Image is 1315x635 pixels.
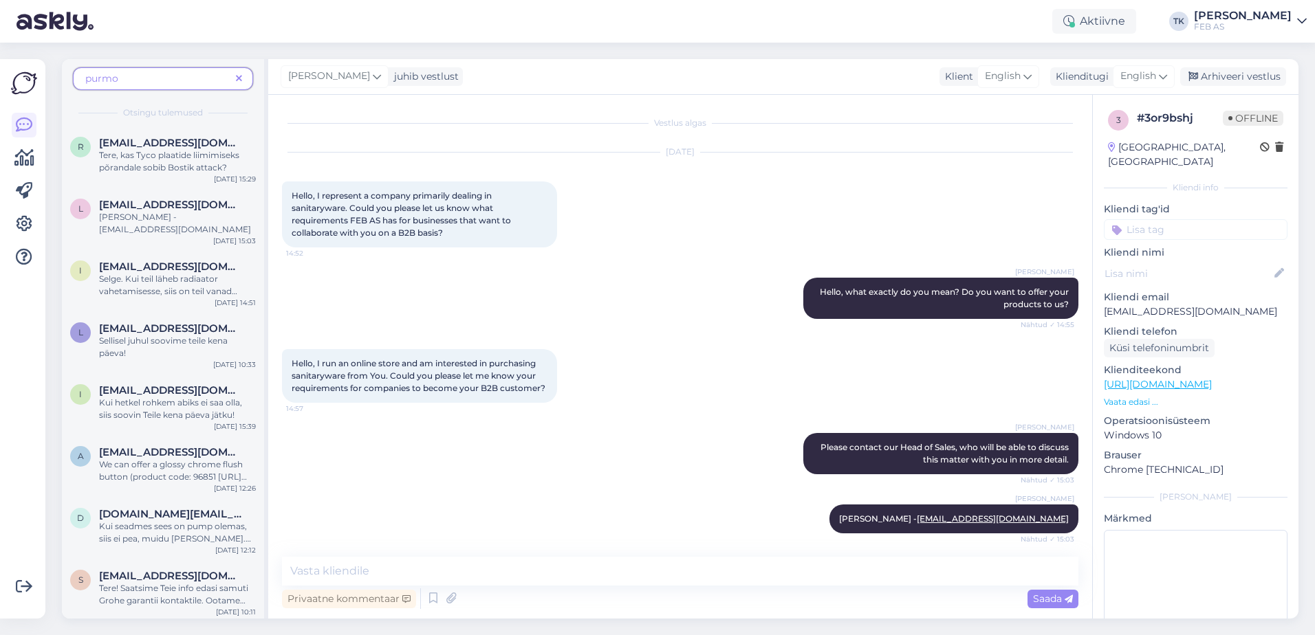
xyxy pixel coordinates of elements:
[985,69,1021,84] span: English
[1194,21,1292,32] div: FEB AS
[1104,463,1287,477] p: Chrome [TECHNICAL_ID]
[1104,414,1287,428] p: Operatsioonisüsteem
[1021,320,1074,330] span: Nähtud ✓ 14:55
[216,607,256,617] div: [DATE] 10:11
[1137,110,1223,126] div: # 3or9bshj
[1104,339,1215,357] div: Küsi telefoninumbrit
[1104,491,1287,503] div: [PERSON_NAME]
[78,142,84,152] span: r
[1194,10,1307,32] a: [PERSON_NAME]FEB AS
[1104,363,1287,377] p: Klienditeekond
[213,236,256,246] div: [DATE] 15:03
[1104,290,1287,304] p: Kliendi email
[1104,324,1287,339] p: Kliendi telefon
[77,513,84,523] span: d
[99,137,242,149] span: raitkuusik@gmail.com
[1033,592,1073,605] span: Saada
[1052,9,1136,34] div: Aktiivne
[1104,304,1287,319] p: [EMAIL_ADDRESS][DOMAIN_NAME]
[1104,511,1287,526] p: Märkmed
[1015,267,1074,277] span: [PERSON_NAME]
[292,358,545,393] span: Hello, I run an online store and am interested in purchasing sanitaryware from You. Could you ple...
[99,335,228,358] span: Sellisel juhul soovime teile kena päeva!
[214,483,256,493] div: [DATE] 12:26
[288,69,370,84] span: [PERSON_NAME]
[215,298,256,308] div: [DATE] 14:51
[1015,493,1074,504] span: [PERSON_NAME]
[839,513,1069,524] span: [PERSON_NAME] -
[99,150,239,172] span: Tere, kas Tyco plaatide liimimiseks põrandale sobib Bostik attack?
[282,590,416,608] div: Privaatne kommentaar
[1104,396,1287,408] p: Vaata edasi ...
[1104,202,1287,216] p: Kliendi tag'id
[1104,245,1287,260] p: Kliendi nimi
[1104,378,1212,390] a: [URL][DOMAIN_NAME]
[78,451,84,461] span: a
[1104,448,1287,463] p: Brauser
[1108,140,1260,169] div: [GEOGRAPHIC_DATA], [GEOGRAPHIC_DATA]
[11,70,37,96] img: Askly Logo
[214,421,256,432] div: [DATE] 15:39
[99,508,242,520] span: diesel000t.ru@mail.ru
[99,274,254,333] span: Selge. Kui teil läheb radiaator vahetamisesse, siis on teil vanad radiaatori mõõdud teada. Nende ...
[99,521,251,568] span: Kui seadmes sees on pump olemas, siis ei pea, muidu [PERSON_NAME]. [PERSON_NAME] oskab täpsemalt ...
[215,545,256,555] div: [DATE] 12:12
[85,72,118,85] span: purmo
[123,107,203,119] span: Otsingu tulemused
[1104,219,1287,240] input: Lisa tag
[1194,10,1292,21] div: [PERSON_NAME]
[1050,69,1109,84] div: Klienditugi
[1120,69,1156,84] span: English
[99,446,242,458] span: aliaksei.alsheuski@gmail.com
[79,389,82,399] span: i
[214,174,256,184] div: [DATE] 15:29
[286,403,338,414] span: 14:57
[99,570,242,582] span: siljalaht@gmail.com
[1104,428,1287,443] p: Windows 10
[99,583,248,618] span: Tere! Saatsime Teie info edasi samuti Grohe garantii kontaktile. Ootame samuti sealt vastust.
[99,260,242,273] span: info.anklav@gmail.com
[99,397,242,420] span: Kui hetkel rohkem abiks ei saa olla, siis soovin Teile kena päeva jätku!
[820,287,1071,309] span: Hello, what exactly do you mean? Do you want to offer your products to us?
[213,359,256,370] div: [DATE] 10:33
[1104,181,1287,194] div: Kliendi info
[78,203,83,214] span: l
[820,442,1071,465] span: Please contact our Head of Sales, who will be able to discuss this matter with you in more detail.
[1116,115,1121,125] span: 3
[99,322,242,335] span: Liblikkalle@gmail.com
[282,117,1078,129] div: Vestlus algas
[78,327,83,337] span: L
[1169,12,1188,31] div: TK
[1180,67,1286,86] div: Arhiveeri vestlus
[292,190,513,238] span: Hello, I represent a company primarily dealing in sanitaryware. Could you please let us know what...
[1105,266,1272,281] input: Lisa nimi
[99,212,251,234] span: [PERSON_NAME] - [EMAIL_ADDRESS][DOMAIN_NAME]
[1021,534,1074,544] span: Nähtud ✓ 15:03
[917,513,1069,524] a: [EMAIL_ADDRESS][DOMAIN_NAME]
[99,384,242,397] span: ingmarpernits@gmail.com
[1223,111,1283,126] span: Offline
[1015,422,1074,432] span: [PERSON_NAME]
[99,199,242,211] span: lp160780@gmail.com
[99,459,253,519] span: We can offer a glossy chrome flush button (product code: 96851 [URL][DOMAIN_NAME]). Delivery time...
[1021,475,1074,485] span: Nähtud ✓ 15:03
[389,69,459,84] div: juhib vestlust
[78,575,83,585] span: s
[282,146,1078,158] div: [DATE]
[939,69,973,84] div: Klient
[79,265,82,276] span: i
[286,248,338,258] span: 14:52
